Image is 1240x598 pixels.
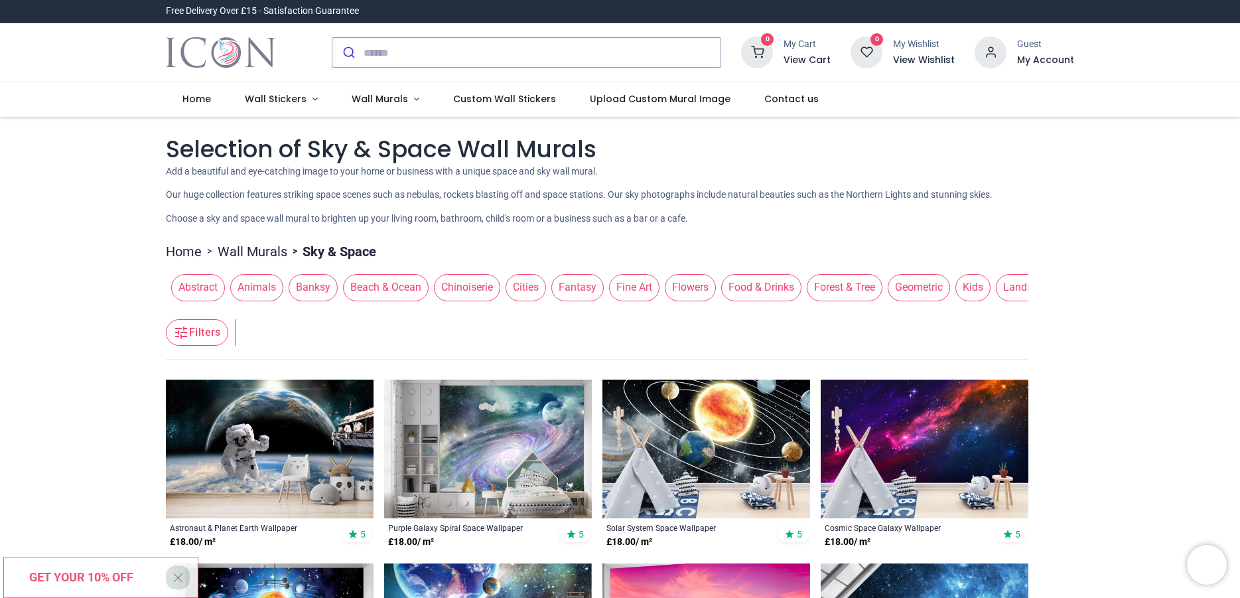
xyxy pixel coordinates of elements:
span: Kids [955,274,991,301]
p: Our huge collection features striking space scenes such as nebulas, rockets blasting off and spac... [166,188,1075,202]
span: > [287,245,303,258]
span: Landscapes [996,274,1068,301]
div: Guest [1017,38,1074,51]
span: Food & Drinks [721,274,801,301]
a: My Account [1017,54,1074,67]
button: Abstract [166,274,225,301]
sup: 0 [870,33,883,46]
p: Choose a sky and space wall mural to brighten up your living room, bathroom, child's room or a bu... [166,212,1075,226]
span: > [202,245,218,258]
button: Beach & Ocean [338,274,429,301]
strong: £ 18.00 / m² [170,536,216,549]
span: Contact us [764,92,819,106]
div: My Wishlist [893,38,955,51]
h1: Selection of Sky & Space Wall Murals [166,133,1075,165]
button: Landscapes [991,274,1068,301]
span: 5 [579,528,584,540]
li: Sky & Space [287,242,376,261]
p: Add a beautiful and eye-catching image to your home or business with a unique space and sky wall ... [166,165,1075,179]
a: Solar System Space Wallpaper [606,522,766,533]
button: Cities [500,274,546,301]
img: Astronaut & Planet Earth Wall Mural Wallpaper [166,380,374,519]
button: Food & Drinks [716,274,801,301]
sup: 0 [761,33,774,46]
button: Kids [950,274,991,301]
a: Wall Stickers [228,82,335,117]
button: Geometric [882,274,950,301]
strong: £ 18.00 / m² [825,536,870,549]
button: Flowers [659,274,716,301]
div: Free Delivery Over £15 - Satisfaction Guarantee [166,5,359,18]
span: 5 [1015,528,1020,540]
strong: £ 18.00 / m² [388,536,434,549]
span: Chinoiserie [434,274,500,301]
span: Custom Wall Stickers [453,92,556,106]
span: Forest & Tree [807,274,882,301]
img: Solar System Space Wall Mural Wallpaper - Mod2 [602,380,810,519]
a: 0 [741,46,773,57]
a: 0 [851,46,882,57]
span: Fine Art [609,274,659,301]
a: View Wishlist [893,54,955,67]
img: Purple Galaxy Spiral Space Wall Mural Wallpaper [384,380,592,519]
span: Wall Stickers [245,92,307,106]
span: Abstract [171,274,225,301]
button: Chinoiserie [429,274,500,301]
button: Banksy [283,274,338,301]
span: Cities [506,274,546,301]
span: Beach & Ocean [343,274,429,301]
span: Flowers [665,274,716,301]
strong: £ 18.00 / m² [606,536,652,549]
img: Icon Wall Stickers [166,34,275,71]
a: Cosmic Space Galaxy Wallpaper [825,522,985,533]
span: Upload Custom Mural Image [590,92,730,106]
span: Geometric [888,274,950,301]
button: Submit [332,38,364,67]
span: Wall Murals [352,92,408,106]
a: Wall Murals [218,242,287,261]
iframe: Brevo live chat [1187,545,1227,585]
button: Fine Art [604,274,659,301]
a: View Cart [784,54,831,67]
div: My Cart [784,38,831,51]
span: 5 [797,528,802,540]
span: Fantasy [551,274,604,301]
a: Logo of Icon Wall Stickers [166,34,275,71]
img: Cosmic Space Galaxy Wall Mural Wallpaper [821,380,1028,519]
button: Animals [225,274,283,301]
span: Home [182,92,211,106]
a: Astronaut & Planet Earth Wallpaper [170,522,330,533]
a: Home [166,242,202,261]
button: Filters [166,319,228,346]
span: Banksy [289,274,338,301]
button: Forest & Tree [801,274,882,301]
span: Animals [230,274,283,301]
a: Purple Galaxy Spiral Space Wallpaper [388,522,548,533]
button: Fantasy [546,274,604,301]
iframe: Customer reviews powered by Trustpilot [795,5,1074,18]
a: Wall Murals [335,82,437,117]
span: 5 [360,528,366,540]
